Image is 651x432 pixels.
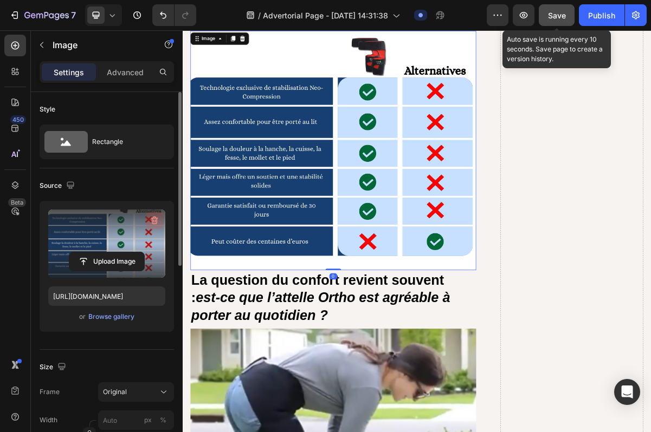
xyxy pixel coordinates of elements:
[160,415,166,425] div: %
[588,10,615,21] div: Publish
[71,9,76,22] p: 7
[103,387,127,397] span: Original
[88,311,135,322] button: Browse gallery
[11,333,408,409] h2: La question du confort revient souvent :
[53,38,145,51] p: Image
[548,11,566,20] span: Save
[107,67,144,78] p: Advanced
[48,286,165,306] input: https://example.com/image.jpg
[183,30,651,432] iframe: Design area
[79,310,86,323] span: or
[40,415,57,425] label: Width
[144,415,152,425] div: px
[98,382,174,402] button: Original
[98,410,174,430] input: px%
[152,4,196,26] div: Undo/Redo
[40,360,68,375] div: Size
[157,414,170,427] button: px
[92,129,158,154] div: Rectangle
[579,4,624,26] button: Publish
[54,67,84,78] p: Settings
[4,4,81,26] button: 7
[12,360,371,406] i: est-ce que l’attelle Ortho est agréable à porter au quotidien ?
[258,10,261,21] span: /
[69,252,145,271] button: Upload Image
[263,10,388,21] span: Advertorial Page - [DATE] 14:31:38
[614,379,640,405] div: Open Intercom Messenger
[40,179,77,193] div: Source
[204,337,215,346] div: 0
[10,115,26,124] div: 450
[88,312,134,322] div: Browse gallery
[8,198,26,207] div: Beta
[141,414,154,427] button: %
[40,387,60,397] label: Frame
[40,104,55,114] div: Style
[539,4,575,26] button: Save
